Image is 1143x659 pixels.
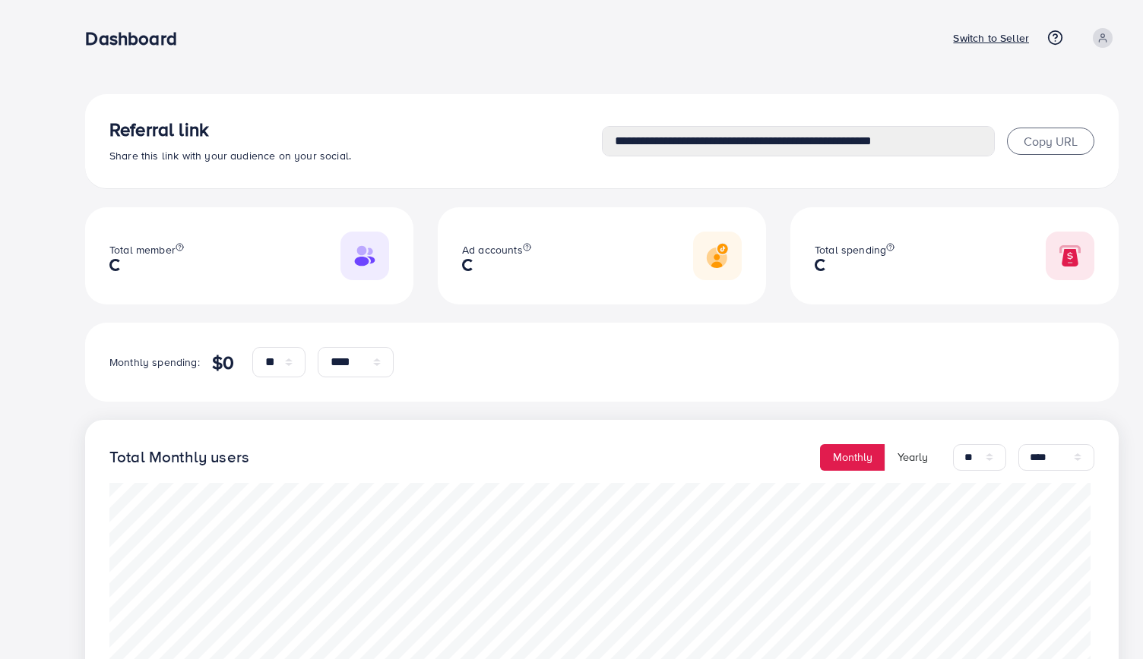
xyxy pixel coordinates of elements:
h3: Referral link [109,118,602,140]
button: Copy URL [1007,128,1094,155]
span: Share this link with your audience on your social. [109,148,351,163]
span: Copy URL [1024,133,1078,150]
img: Responsive image [693,232,742,280]
h3: Dashboard [85,27,188,49]
img: Responsive image [1046,232,1094,280]
button: Monthly [820,444,885,471]
p: Switch to Seller [953,29,1029,47]
span: Total member [109,242,176,257]
h4: $0 [212,352,234,374]
p: Monthly spending: [109,353,200,371]
span: Ad accounts [462,242,523,257]
h4: Total Monthly users [109,448,249,467]
img: Responsive image [340,232,389,280]
button: Yearly [885,444,941,471]
span: Total spending [815,242,886,257]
